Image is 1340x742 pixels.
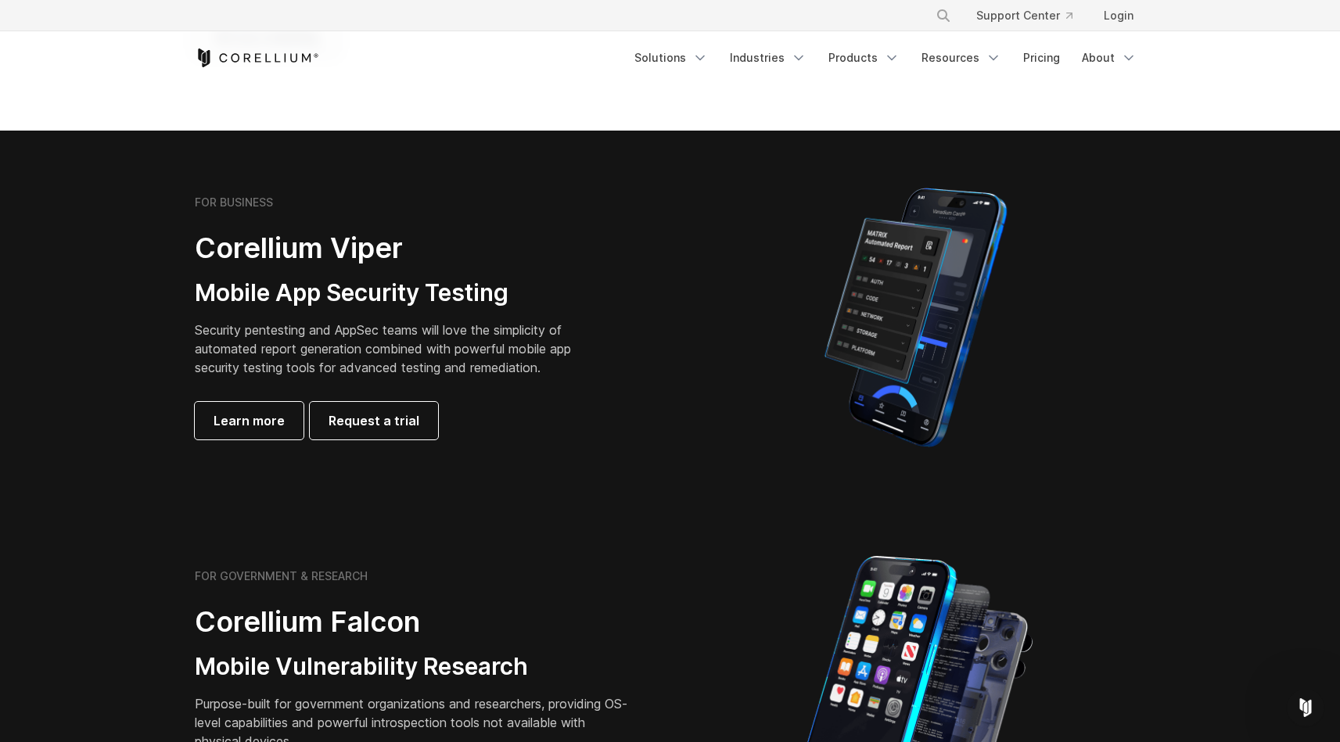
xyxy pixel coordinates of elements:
[310,402,438,439] a: Request a trial
[1091,2,1146,30] a: Login
[195,652,633,682] h3: Mobile Vulnerability Research
[195,321,595,377] p: Security pentesting and AppSec teams will love the simplicity of automated report generation comb...
[195,278,595,308] h3: Mobile App Security Testing
[625,44,717,72] a: Solutions
[964,2,1085,30] a: Support Center
[1287,689,1324,726] iframe: Intercom live chat
[195,402,304,439] a: Learn more
[819,44,909,72] a: Products
[798,181,1033,454] img: Corellium MATRIX automated report on iPhone showing app vulnerability test results across securit...
[929,2,957,30] button: Search
[625,44,1146,72] div: Navigation Menu
[195,48,319,67] a: Corellium Home
[1072,44,1146,72] a: About
[195,195,273,210] h6: FOR BUSINESS
[720,44,816,72] a: Industries
[195,231,595,266] h2: Corellium Viper
[214,411,285,430] span: Learn more
[912,44,1011,72] a: Resources
[1014,44,1069,72] a: Pricing
[195,604,633,640] h2: Corellium Falcon
[329,411,419,430] span: Request a trial
[195,569,368,583] h6: FOR GOVERNMENT & RESEARCH
[917,2,1146,30] div: Navigation Menu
